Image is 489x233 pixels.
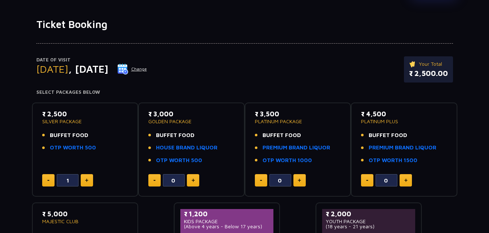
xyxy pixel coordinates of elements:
[326,219,412,224] p: YOUTH PACKAGE
[255,119,341,124] p: PLATINUM PACKAGE
[326,224,412,229] p: (18 years - 21 years)
[148,109,235,119] p: ₹ 3,000
[50,144,96,152] a: OTP WORTH 500
[85,178,88,182] img: plus
[36,89,453,95] h4: Select Packages Below
[192,178,195,182] img: plus
[366,180,368,181] img: minus
[262,131,301,140] span: BUFFET FOOD
[36,56,147,64] p: Date of Visit
[50,131,88,140] span: BUFFET FOOD
[409,60,448,68] p: Your Total
[409,68,448,79] p: ₹ 2,500.00
[369,131,407,140] span: BUFFET FOOD
[42,209,128,219] p: ₹ 5,000
[47,180,49,181] img: minus
[156,144,217,152] a: HOUSE BRAND LIQUOR
[369,144,436,152] a: PREMIUM BRAND LIQUOR
[117,63,147,75] button: Change
[36,63,68,75] span: [DATE]
[255,109,341,119] p: ₹ 3,500
[184,224,270,229] p: (Above 4 years - Below 17 years)
[156,131,195,140] span: BUFFET FOOD
[36,18,453,31] h1: Ticket Booking
[369,156,417,165] a: OTP WORTH 1500
[184,219,270,224] p: KIDS PACKAGE
[42,219,128,224] p: MAJESTIC CLUB
[184,209,270,219] p: ₹ 1,200
[262,156,312,165] a: OTP WORTH 1000
[409,60,417,68] img: ticket
[404,178,408,182] img: plus
[42,119,128,124] p: SILVER PACKAGE
[361,109,447,119] p: ₹ 4,500
[326,209,412,219] p: ₹ 2,000
[42,109,128,119] p: ₹ 2,500
[156,156,202,165] a: OTP WORTH 500
[260,180,262,181] img: minus
[298,178,301,182] img: plus
[153,180,156,181] img: minus
[262,144,330,152] a: PREMIUM BRAND LIQUOR
[361,119,447,124] p: PLATINUM PLUS
[68,63,108,75] span: , [DATE]
[148,119,235,124] p: GOLDEN PACKAGE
